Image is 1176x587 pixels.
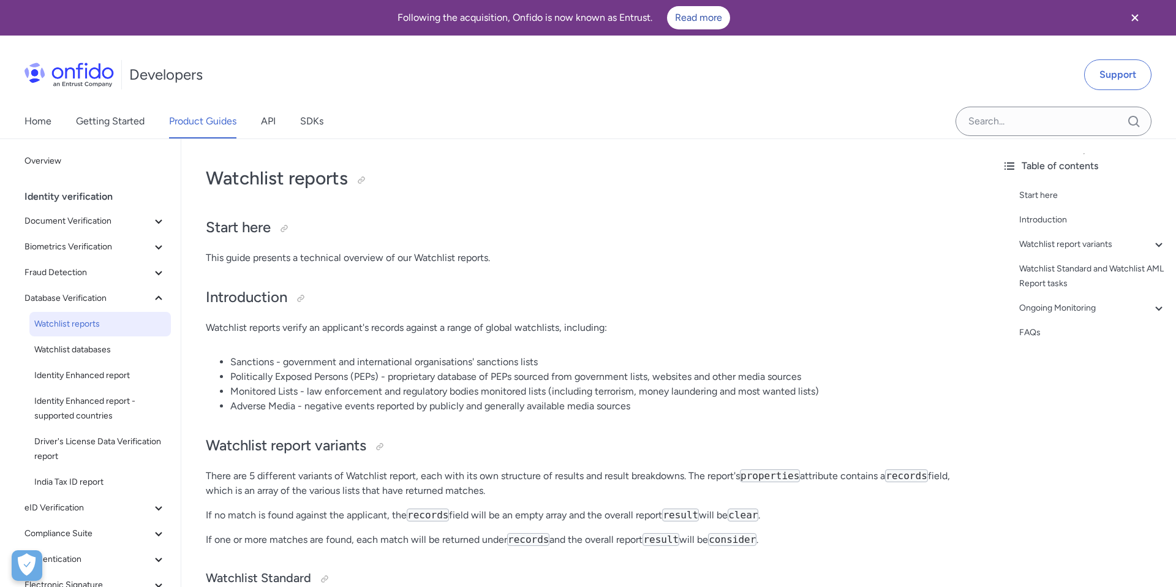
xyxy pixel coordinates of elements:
a: India Tax ID report [29,470,171,494]
a: Identity Enhanced report [29,363,171,388]
a: Read more [667,6,730,29]
a: Watchlist reports [29,312,171,336]
span: Overview [24,154,166,169]
button: Document Verification [20,209,171,233]
span: Database Verification [24,291,151,306]
span: eID Verification [24,501,151,515]
h2: Watchlist report variants [206,436,968,456]
a: Watchlist Standard and Watchlist AML Report tasks [1019,262,1166,291]
span: Driver's License Data Verification report [34,434,166,464]
code: result [643,533,679,546]
h1: Watchlist reports [206,166,968,191]
a: Product Guides [169,104,236,138]
h2: Introduction [206,287,968,308]
span: India Tax ID report [34,475,166,490]
a: Getting Started [76,104,145,138]
div: Table of contents [1002,159,1166,173]
span: Identity Enhanced report [34,368,166,383]
code: records [507,533,549,546]
span: Document Verification [24,214,151,229]
span: Authentication [24,552,151,567]
button: Open Preferences [12,550,42,581]
span: Biometrics Verification [24,240,151,254]
a: FAQs [1019,325,1166,340]
a: Introduction [1019,213,1166,227]
a: Identity Enhanced report - supported countries [29,389,171,428]
li: Politically Exposed Persons (PEPs) - proprietary database of PEPs sourced from government lists, ... [230,369,968,384]
button: Database Verification [20,286,171,311]
p: This guide presents a technical overview of our Watchlist reports. [206,251,968,265]
button: Compliance Suite [20,521,171,546]
a: Overview [20,149,171,173]
button: Authentication [20,547,171,572]
h2: Start here [206,218,968,238]
li: Sanctions - government and international organisations' sanctions lists [230,355,968,369]
code: clear [728,509,758,521]
button: eID Verification [20,496,171,520]
code: properties [740,469,800,482]
input: Onfido search input field [956,107,1151,136]
code: consider [708,533,756,546]
a: Ongoing Monitoring [1019,301,1166,316]
li: Adverse Media - negative events reported by publicly and generally available media sources [230,399,968,414]
a: API [261,104,276,138]
a: Watchlist databases [29,338,171,362]
p: If one or more matches are found, each match will be returned under and the overall report will be . [206,532,968,547]
img: Onfido Logo [24,62,114,87]
a: Driver's License Data Verification report [29,430,171,469]
span: Compliance Suite [24,526,151,541]
span: Identity Enhanced report - supported countries [34,394,166,423]
p: There are 5 different variants of Watchlist report, each with its own structure of results and re... [206,469,968,498]
button: Fraud Detection [20,260,171,285]
a: Home [24,104,51,138]
p: If no match is found against the applicant, the field will be an empty array and the overall repo... [206,508,968,523]
code: records [407,509,449,521]
div: Following the acquisition, Onfido is now known as Entrust. [15,6,1112,29]
li: Monitored Lists - law enforcement and regulatory bodies monitored lists (including terrorism, mon... [230,384,968,399]
code: result [662,509,699,521]
code: records [885,469,927,482]
div: Identity verification [24,184,176,209]
h1: Developers [129,65,203,85]
svg: Close banner [1128,10,1142,25]
a: Start here [1019,188,1166,203]
span: Watchlist databases [34,343,166,357]
div: Cookie Preferences [12,550,42,581]
a: Watchlist report variants [1019,237,1166,252]
a: SDKs [300,104,323,138]
button: Biometrics Verification [20,235,171,259]
p: Watchlist reports verify an applicant's records against a range of global watchlists, including: [206,320,968,335]
span: Fraud Detection [24,265,151,280]
button: Close banner [1112,2,1158,33]
a: Support [1084,59,1151,90]
span: Watchlist reports [34,317,166,331]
